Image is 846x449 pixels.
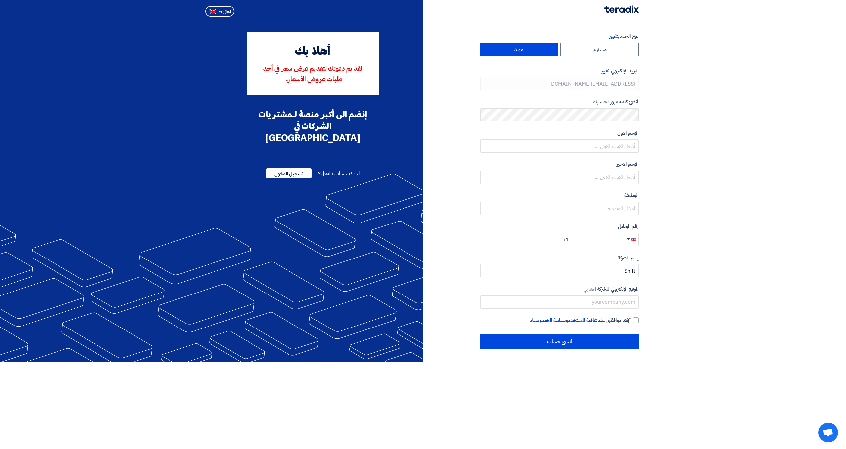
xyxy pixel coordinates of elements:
[531,317,566,324] a: سياسة الخصوصية
[584,286,596,292] span: أختياري
[480,139,639,153] input: أدخل الإسم الاول ...
[480,192,639,199] label: الوظيفة
[480,285,639,293] label: الموقع الإلكتروني للشركة
[480,264,639,277] input: أدخل إسم الشركة ...
[266,170,312,178] a: تسجيل الدخول
[318,170,359,178] span: لديك حساب بالفعل؟
[480,334,639,349] input: أنشئ حساب
[209,9,216,14] img: en-US.png
[480,160,639,168] label: الإسم الاخير
[480,98,639,106] label: أنشئ كلمة مرور لحسابك
[256,43,369,61] div: أهلا بك
[480,67,639,75] label: البريد الإلكتروني
[263,66,362,83] span: لقد تم دعوتك لتقديم عرض سعر في أحد طلبات عروض الأسعار.
[601,67,609,74] span: تغيير
[266,168,312,178] span: تسجيل الدخول
[609,32,618,40] span: تغيير
[480,254,639,262] label: إسم الشركة
[818,423,838,442] a: Open chat
[218,9,232,14] span: English
[559,233,623,246] input: أدخل رقم الموبايل ...
[480,129,639,137] label: الإسم الاول
[247,108,379,144] div: إنضم الى أكبر منصة لـمشتريات الشركات في [GEOGRAPHIC_DATA]
[480,202,639,215] input: أدخل الوظيفة ...
[480,32,639,40] label: نوع الحساب
[205,6,234,17] button: English
[480,77,639,90] input: أدخل بريد العمل الإلكتروني الخاص بك ...
[604,5,639,13] img: Teradix logo
[560,43,639,56] label: مشتري
[530,317,631,324] span: أؤكد موافقتي على و .
[480,171,639,184] input: أدخل الإسم الاخير ...
[568,317,599,324] a: اتفاقية المستخدم
[480,295,639,309] input: yourcompany.com
[480,223,639,230] label: رقم الموبايل
[480,43,558,56] label: مورد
